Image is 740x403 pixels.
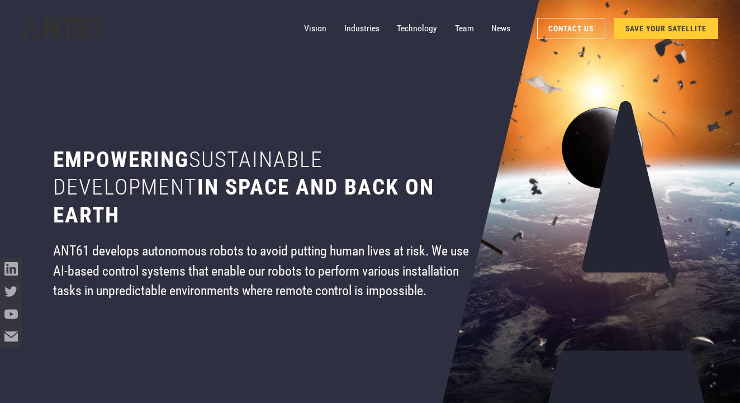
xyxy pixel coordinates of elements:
a: Industries [344,18,380,40]
span: sustainable development [53,146,323,200]
a: Vision [304,18,326,40]
a: News [491,18,510,40]
a: Team [455,18,474,40]
a: Technology [397,18,437,40]
h1: Empowering in space and back on earth [53,146,478,229]
a: SAVE YOUR SATELLITE [614,18,718,39]
div: ANT61 develops autonomous robots to avoid putting human lives at risk. We use AI-based control sy... [53,241,478,301]
a: Contact Us [537,18,605,39]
